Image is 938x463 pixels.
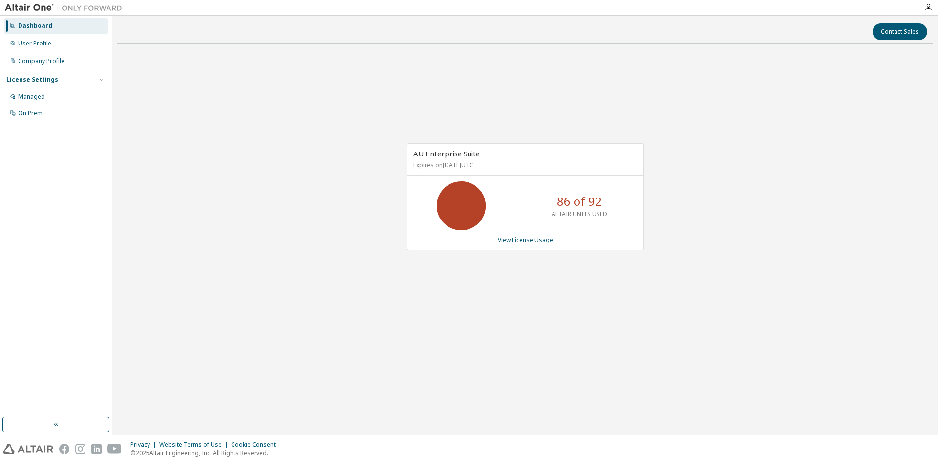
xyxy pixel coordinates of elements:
[59,444,69,454] img: facebook.svg
[552,210,607,218] p: ALTAIR UNITS USED
[5,3,127,13] img: Altair One
[873,23,927,40] button: Contact Sales
[231,441,281,449] div: Cookie Consent
[130,449,281,457] p: © 2025 Altair Engineering, Inc. All Rights Reserved.
[557,193,602,210] p: 86 of 92
[498,236,553,244] a: View License Usage
[91,444,102,454] img: linkedin.svg
[18,40,51,47] div: User Profile
[18,93,45,101] div: Managed
[6,76,58,84] div: License Settings
[18,22,52,30] div: Dashboard
[75,444,85,454] img: instagram.svg
[107,444,122,454] img: youtube.svg
[3,444,53,454] img: altair_logo.svg
[18,57,64,65] div: Company Profile
[130,441,159,449] div: Privacy
[159,441,231,449] div: Website Terms of Use
[413,149,480,158] span: AU Enterprise Suite
[413,161,635,169] p: Expires on [DATE] UTC
[18,110,43,117] div: On Prem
